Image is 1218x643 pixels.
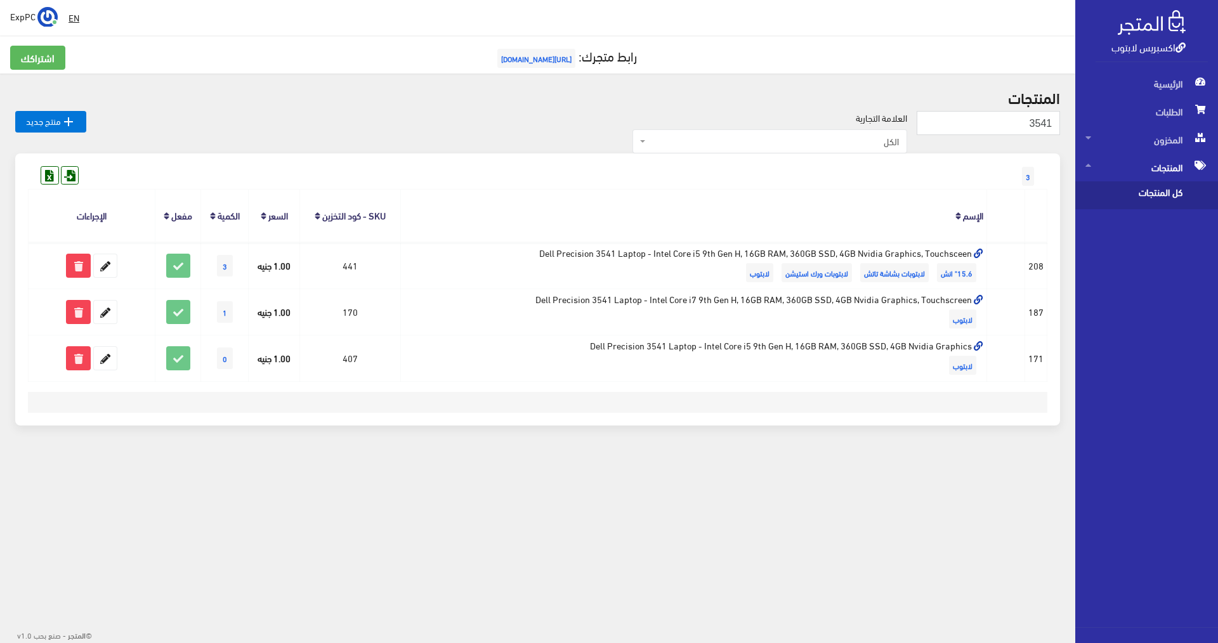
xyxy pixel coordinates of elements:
[217,301,233,323] span: 1
[746,263,773,282] span: لابتوب
[69,10,79,25] u: EN
[322,206,386,224] a: SKU - كود التخزين
[1075,126,1218,153] a: المخزون
[217,255,233,276] span: 3
[782,263,852,282] span: لابتوبات ورك استيشن
[400,289,986,335] td: Dell Precision 3541 Laptop - Intel Core i7 9th Gen H, 16GB RAM, 360GB SSD, 4GB Nvidia Graphics, T...
[1085,98,1208,126] span: الطلبات
[61,114,76,129] i: 
[1075,98,1218,126] a: الطلبات
[494,44,637,67] a: رابط متجرك:[URL][DOMAIN_NAME]
[10,46,65,70] a: اشتراكك
[37,7,58,27] img: ...
[249,335,300,381] td: 1.00 جنيه
[949,309,976,328] span: لابتوب
[1111,37,1186,56] a: اكسبريس لابتوب
[1075,153,1218,181] a: المنتجات
[1025,335,1047,381] td: 171
[1118,10,1186,35] img: .
[63,6,84,29] a: EN
[648,135,899,148] span: الكل
[1025,289,1047,335] td: 187
[10,6,58,27] a: ... ExpPC
[856,111,907,125] label: العلامة التجارية
[1075,70,1218,98] a: الرئيسية
[15,111,86,133] a: منتج جديد
[949,356,976,375] span: لابتوب
[171,206,192,224] a: مفعل
[917,111,1060,135] input: بحث...
[1022,167,1034,186] span: 3
[249,289,300,335] td: 1.00 جنيه
[217,347,233,369] span: 0
[937,263,976,282] span: 15.6" انش
[1085,153,1208,181] span: المنتجات
[300,242,401,289] td: 441
[1075,181,1218,209] a: كل المنتجات
[1085,126,1208,153] span: المخزون
[497,49,575,68] span: [URL][DOMAIN_NAME]
[249,242,300,289] td: 1.00 جنيه
[400,335,986,381] td: Dell Precision 3541 Laptop - Intel Core i5 9th Gen H, 16GB RAM, 360GB SSD, 4GB Nvidia Graphics
[218,206,240,224] a: الكمية
[68,629,86,640] strong: المتجر
[10,8,36,24] span: ExpPC
[300,289,401,335] td: 170
[300,335,401,381] td: 407
[400,242,986,289] td: Dell Precision 3541 Laptop - Intel Core i5 9th Gen H, 16GB RAM, 360GB SSD, 4GB Nvidia Graphics, T...
[268,206,288,224] a: السعر
[1025,242,1047,289] td: 208
[29,190,155,242] th: الإجراءات
[17,628,66,642] span: - صنع بحب v1.0
[632,129,907,153] span: الكل
[963,206,983,224] a: الإسم
[5,627,92,643] div: ©
[860,263,929,282] span: لابتوبات بشاشة تاتش
[15,89,1060,105] h2: المنتجات
[1085,70,1208,98] span: الرئيسية
[15,556,63,604] iframe: Drift Widget Chat Controller
[1085,181,1182,209] span: كل المنتجات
